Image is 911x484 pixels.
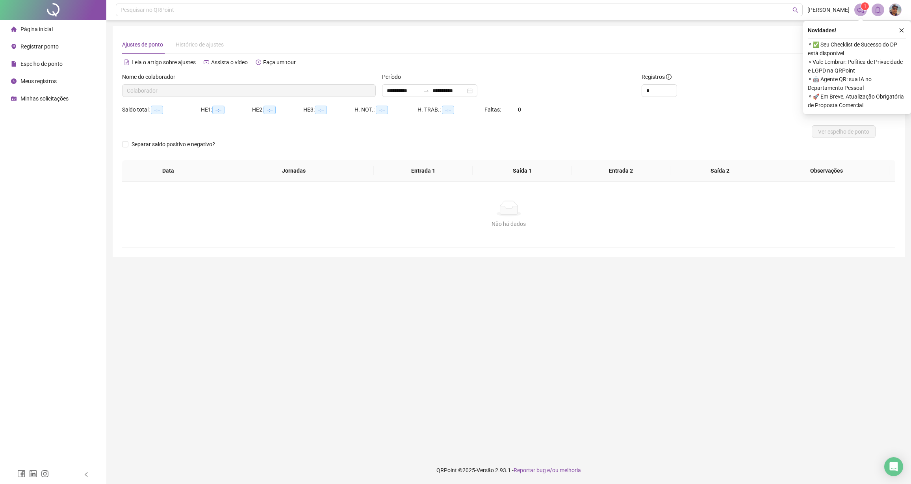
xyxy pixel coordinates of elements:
span: --:-- [151,106,163,114]
span: 0 [518,106,521,113]
span: notification [857,6,864,13]
label: Período [382,73,406,81]
span: facebook [17,470,25,478]
span: [PERSON_NAME] [807,6,850,14]
span: Histórico de ajustes [176,41,224,48]
div: HE 1: [201,105,252,114]
div: Saldo total: [122,105,201,114]
th: Entrada 1 [374,160,473,182]
span: file [11,61,17,67]
span: --:-- [315,106,327,114]
span: clock-circle [11,78,17,84]
span: swap-right [423,87,429,94]
th: Jornadas [214,160,374,182]
div: Não há dados [132,220,886,228]
span: --:-- [263,106,276,114]
span: bell [874,6,881,13]
span: Separar saldo positivo e negativo? [128,140,218,149]
span: Espelho de ponto [20,61,63,67]
span: Assista o vídeo [211,59,248,65]
th: Entrada 2 [571,160,670,182]
footer: QRPoint © 2025 - 2.93.1 - [106,456,911,484]
span: Faltas: [484,106,502,113]
span: ⚬ 🚀 Em Breve, Atualização Obrigatória de Proposta Comercial [808,92,906,110]
span: left [83,472,89,477]
span: ⚬ Vale Lembrar: Política de Privacidade e LGPD na QRPoint [808,58,906,75]
span: history [256,60,261,65]
span: schedule [11,96,17,101]
span: home [11,26,17,32]
div: HE 3: [303,105,354,114]
span: environment [11,44,17,49]
span: ⚬ ✅ Seu Checklist de Sucesso do DP está disponível [808,40,906,58]
span: Faça um tour [263,59,296,65]
div: H. NOT.: [354,105,417,114]
span: --:-- [212,106,225,114]
div: Open Intercom Messenger [884,457,903,476]
span: --:-- [442,106,454,114]
label: Nome do colaborador [122,73,180,81]
span: linkedin [29,470,37,478]
span: instagram [41,470,49,478]
span: Observações [770,166,883,175]
button: Ver espelho de ponto [812,125,876,138]
th: Saída 2 [670,160,769,182]
span: close [899,28,904,33]
span: Ajustes de ponto [122,41,163,48]
sup: 1 [861,2,869,10]
div: H. TRAB.: [417,105,484,114]
span: Minhas solicitações [20,95,69,102]
span: Meus registros [20,78,57,84]
span: Leia o artigo sobre ajustes [132,59,196,65]
th: Data [122,160,214,182]
th: Observações [764,160,889,182]
span: to [423,87,429,94]
span: Novidades ! [808,26,836,35]
span: ⚬ 🤖 Agente QR: sua IA no Departamento Pessoal [808,75,906,92]
span: Registrar ponto [20,43,59,50]
span: Versão [477,467,494,473]
span: Página inicial [20,26,53,32]
span: Reportar bug e/ou melhoria [514,467,581,473]
span: --:-- [376,106,388,114]
span: Registros [642,73,672,81]
img: 45911 [889,4,901,16]
span: youtube [204,60,209,65]
span: info-circle [666,74,672,80]
span: 1 [864,4,866,9]
div: HE 2: [252,105,303,114]
span: search [792,7,798,13]
th: Saída 1 [473,160,571,182]
span: file-text [124,60,130,65]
